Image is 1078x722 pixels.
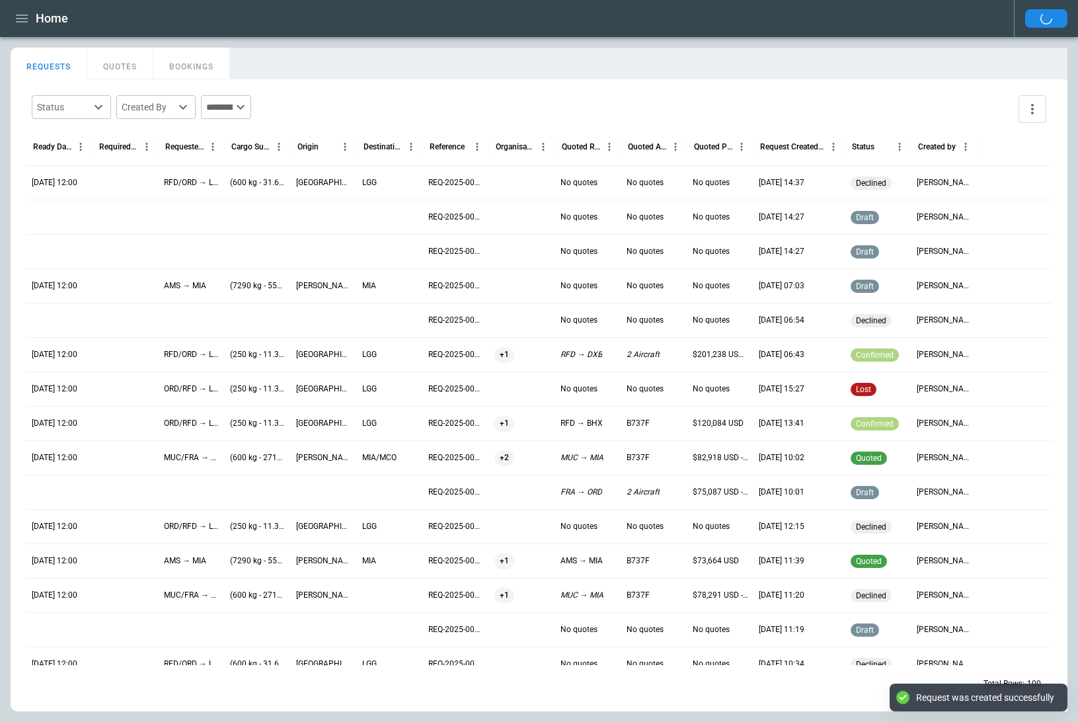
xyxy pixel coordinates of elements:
p: MUC/FRA → MIA/MCO [164,452,219,463]
p: REQ-2025-000130 [428,315,484,326]
p: Total Rows: [983,678,1024,690]
p: B737F [627,418,650,429]
p: $73,664 USD [693,555,739,567]
p: No quotes [693,315,730,326]
p: Simon Watson [917,383,972,395]
div: No a/c availability [851,658,892,671]
p: MUC/FRA → MIA/MCO [164,590,219,601]
div: Created By [122,100,174,114]
p: LGG [362,383,377,395]
p: 15/09/2025 11:39 [759,555,804,567]
p: RFD/ORD → LGG [164,659,219,670]
p: ORD/RFD → LGG [164,418,219,429]
p: Myles Cummins [917,177,972,188]
div: Quoted Aircraft [628,142,667,151]
p: 15/09/2025 10:34 [759,659,804,670]
p: No quotes [560,383,597,395]
p: REQ-2025-000128 [428,383,484,395]
p: (600 kg - 31.69 ft³) Automotive [230,659,286,670]
p: MUC → MIA [560,452,603,463]
p: No quotes [627,177,664,188]
p: MUC → MIA [560,590,603,601]
button: REQUESTS [11,48,87,79]
button: Destination column menu [403,138,420,155]
div: Requested Route [165,142,204,151]
p: (250 kg - 11.3 ft³) Automotive [230,418,286,429]
p: 10/09/2025 12:00 [32,590,77,601]
p: No quotes [627,280,664,292]
p: Myles Cummins [917,624,972,635]
p: REQ-2025-000121 [428,555,484,567]
p: No quotes [560,212,597,223]
p: No quotes [693,177,730,188]
div: Reference [430,142,465,151]
p: (250 kg - 11.3 ft³) Automotive [230,349,286,360]
span: draft [853,282,876,291]
p: B737F [627,590,650,601]
p: (600 kg - 27121.66 ft³) Other [230,452,286,463]
p: 100 [1027,678,1041,690]
p: $75,087 USD - $100,148 USD [693,487,748,498]
div: Request was created successfully [916,692,1054,703]
button: Origin column menu [336,138,354,155]
p: 18/09/2025 14:27 [759,246,804,257]
p: Simon Watson [917,555,972,567]
button: Cargo Summary column menu [270,138,288,155]
p: 16/09/2025 13:41 [759,418,804,429]
span: declined [853,591,889,600]
button: Created by column menu [957,138,974,155]
p: 05/09/2025 12:00 [32,659,77,670]
p: No quotes [560,624,597,635]
div: Not able to perform requested routing [851,589,892,602]
p: (250 kg - 11.3 ft³) Automotive [230,521,286,532]
p: REQ-2025-000133 [428,212,484,223]
p: No quotes [693,280,730,292]
p: 16/09/2025 10:02 [759,452,804,463]
p: Simon Watson [917,280,972,292]
p: RFD → BHX [560,418,603,429]
p: Simon Watson [917,349,972,360]
p: No quotes [693,624,730,635]
button: Reference column menu [469,138,486,155]
div: Ready Date & Time (UTC) [33,142,72,151]
p: No quotes [560,246,597,257]
p: 16/09/2025 15:27 [759,383,804,395]
p: Chicago airport [296,659,352,670]
p: 17/09/2025 06:43 [759,349,804,360]
p: RFD/ORD → LGG [164,177,219,188]
span: +1 [494,407,514,440]
span: draft [853,625,876,635]
button: Quoted Route column menu [601,138,618,155]
p: FRA → ORD [560,487,602,498]
p: No quotes [627,659,664,670]
h1: Home [36,11,68,26]
p: No quotes [693,521,730,532]
p: 17/09/2025 07:03 [759,280,804,292]
p: Myles Cummins [917,452,972,463]
p: LGG [362,659,377,670]
p: 18/09/2025 14:37 [759,177,804,188]
p: No quotes [693,212,730,223]
div: Quoted Price [694,142,733,151]
p: 10/09/2025 12:00 [32,452,77,463]
span: +1 [494,338,514,372]
span: declined [853,179,889,188]
p: ORD/RFD → LGG [164,383,219,395]
p: 10/09/2025 12:00 [32,555,77,567]
span: quoted [853,454,884,463]
p: Evert van de Beekstraat 202, 1118 CP Schiphol, Netherlands [296,452,352,463]
p: 18/09/2025 14:27 [759,212,804,223]
span: lost [853,385,874,394]
p: LGG [362,177,377,188]
p: AMS → MIA [560,555,603,567]
button: Requested Route column menu [204,138,221,155]
p: $78,291 USD - $143,695 USD [693,590,748,601]
p: No quotes [627,212,664,223]
p: LGG [362,418,377,429]
p: REQ-2025-000129 [428,349,484,360]
span: declined [853,522,889,532]
p: (7290 kg - 551.92 ft³) Machinery & Industrial Equipment [230,555,286,567]
p: No quotes [560,659,597,670]
p: ORD/RFD → LGG [164,521,219,532]
button: Organisation column menu [535,138,552,155]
